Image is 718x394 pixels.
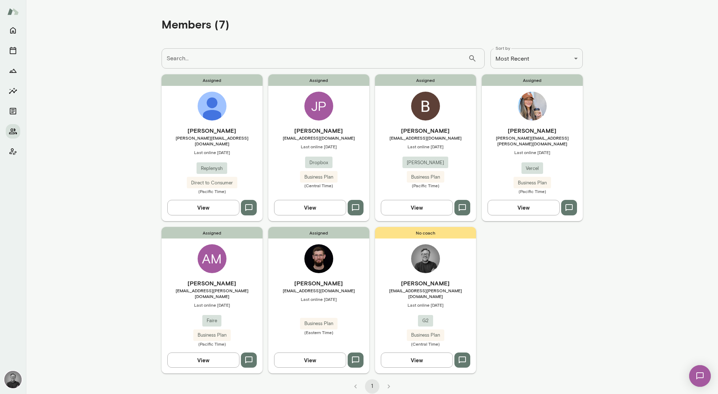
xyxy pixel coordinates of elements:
[198,92,226,121] img: Clark Dinnison
[187,179,237,187] span: Direct to Consumer
[268,183,369,188] span: (Central Time)
[6,84,20,98] button: Insights
[268,329,369,335] span: (Eastern Time)
[375,144,476,149] span: Last online [DATE]
[268,126,369,135] h6: [PERSON_NAME]
[202,317,221,324] span: Faire
[268,296,369,302] span: Last online [DATE]
[381,353,453,368] button: View
[6,43,20,58] button: Sessions
[300,174,338,181] span: Business Plan
[4,371,22,388] img: Dane Howard
[375,183,476,188] span: (Pacific Time)
[6,104,20,118] button: Documents
[418,317,433,324] span: G2
[482,135,583,146] span: [PERSON_NAME][EMAIL_ADDRESS][PERSON_NAME][DOMAIN_NAME]
[305,159,332,166] span: Dropbox
[7,5,19,18] img: Mento
[407,332,444,339] span: Business Plan
[162,341,263,347] span: (Pacific Time)
[375,74,476,86] span: Assigned
[167,200,239,215] button: View
[375,341,476,347] span: (Central Time)
[407,174,444,181] span: Business Plan
[482,149,583,155] span: Last online [DATE]
[482,74,583,86] span: Assigned
[162,17,229,31] h4: Members (7)
[193,332,231,339] span: Business Plan
[268,144,369,149] span: Last online [DATE]
[514,179,551,187] span: Business Plan
[162,373,583,394] div: pagination
[167,353,239,368] button: View
[411,244,440,273] img: Dane Howard
[268,227,369,238] span: Assigned
[6,144,20,159] button: Client app
[482,126,583,135] h6: [PERSON_NAME]
[274,200,346,215] button: View
[6,64,20,78] button: Growth Plan
[6,23,20,38] button: Home
[268,135,369,141] span: [EMAIL_ADDRESS][DOMAIN_NAME]
[375,135,476,141] span: [EMAIL_ADDRESS][DOMAIN_NAME]
[490,48,583,69] div: Most Recent
[274,353,346,368] button: View
[6,124,20,139] button: Members
[375,302,476,308] span: Last online [DATE]
[268,74,369,86] span: Assigned
[482,188,583,194] span: (Pacific Time)
[495,45,510,51] label: Sort by
[162,227,263,238] span: Assigned
[402,159,448,166] span: [PERSON_NAME]
[162,288,263,299] span: [EMAIL_ADDRESS][PERSON_NAME][DOMAIN_NAME]
[347,379,397,394] nav: pagination navigation
[365,379,379,394] button: page 1
[162,302,263,308] span: Last online [DATE]
[521,165,543,172] span: Vercel
[411,92,440,121] img: Ben Walker
[518,92,547,121] img: Genny Dee
[268,279,369,288] h6: [PERSON_NAME]
[304,92,333,121] div: JP
[162,135,263,146] span: [PERSON_NAME][EMAIL_ADDRESS][DOMAIN_NAME]
[162,74,263,86] span: Assigned
[375,279,476,288] h6: [PERSON_NAME]
[162,188,263,194] span: (Pacific Time)
[198,244,226,273] div: AM
[381,200,453,215] button: View
[304,244,333,273] img: Joey Cordes
[488,200,560,215] button: View
[300,320,338,327] span: Business Plan
[375,288,476,299] span: [EMAIL_ADDRESS][PERSON_NAME][DOMAIN_NAME]
[162,126,263,135] h6: [PERSON_NAME]
[162,149,263,155] span: Last online [DATE]
[162,279,263,288] h6: [PERSON_NAME]
[268,288,369,293] span: [EMAIL_ADDRESS][DOMAIN_NAME]
[197,165,227,172] span: Replenysh
[375,126,476,135] h6: [PERSON_NAME]
[375,227,476,238] span: No coach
